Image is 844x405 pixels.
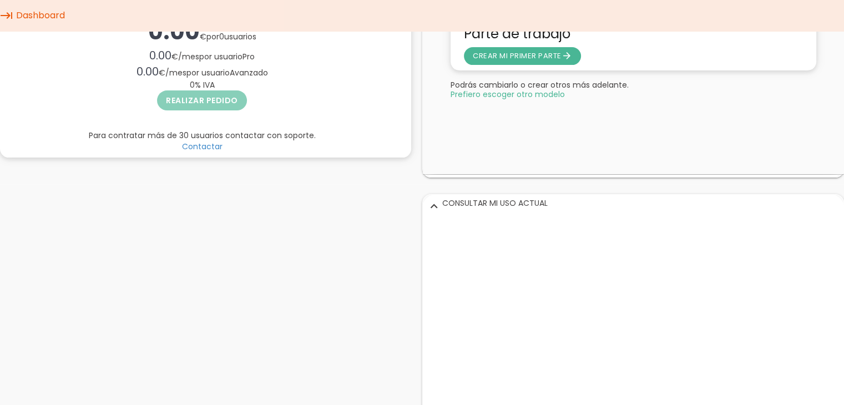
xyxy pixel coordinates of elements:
[28,90,393,195] img: partediariooperario.jpg
[148,16,200,47] span: 0.00
[423,195,844,212] div: CONSULTAR MI USO ACTUAL
[219,31,224,42] span: 0
[13,130,391,141] p: Para contratar más de 30 usuarios contactar con soporte.
[28,28,393,40] h3: Te sugerimos el modelo más usado
[182,141,223,152] a: Contactar
[28,255,206,266] span: Podrás cambiarlo o crear otros más adelante.
[28,51,393,62] p: Miles de empresas ya usan [DOMAIN_NAME]. La tuya está a punto de comenzar.
[169,67,186,78] span: mes
[200,31,206,42] span: €
[13,48,391,64] div: / por usuario
[13,16,391,48] div: por usuarios
[13,64,391,80] div: / por usuario
[28,266,142,274] span: Close
[50,226,149,236] span: CREAR MI PRIMER PARTE
[41,200,380,218] span: Parte de trabajo
[137,64,159,79] span: 0.00
[190,79,195,90] span: 0
[139,222,149,240] i: arrow_forward
[425,199,443,213] i: expand_more
[230,67,268,78] span: Avanzado
[159,67,165,78] span: €
[190,79,215,90] span: % IVA
[182,51,199,62] span: mes
[149,48,171,63] span: 0.00
[171,51,178,62] span: €
[242,51,255,62] span: Pro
